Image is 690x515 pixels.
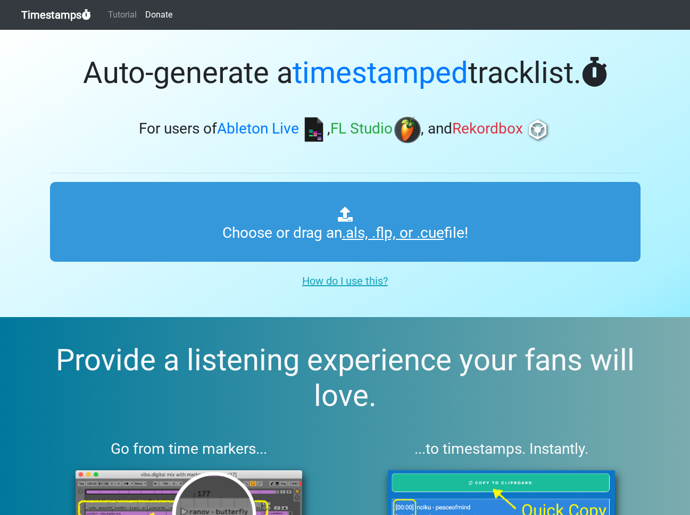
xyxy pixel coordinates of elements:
[301,117,327,143] img: ableton.png
[452,120,523,138] span: Rekordbox
[217,120,299,138] span: Ableton Live
[21,4,91,26] a: Timestamps
[141,4,177,26] a: Donate
[50,55,641,91] h1: Auto-generate a tracklist.
[362,440,641,458] h3: ...to timestamps. Instantly.
[50,117,641,143] h3: For users of , , and
[394,117,421,143] img: fl.png
[26,343,664,414] h2: Provide a listening experience your fans will love.
[330,120,393,138] span: FL Studio
[293,55,468,90] span: timestamped
[525,117,551,143] img: rb.png
[302,275,388,287] u: How do I use this?
[104,4,141,26] a: Tutorial
[50,440,328,458] h3: Go from time markers...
